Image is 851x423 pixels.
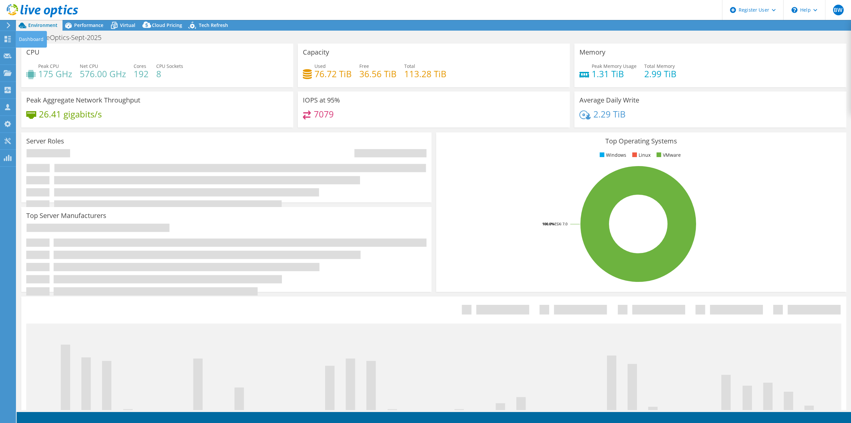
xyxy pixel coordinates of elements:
[644,63,675,69] span: Total Memory
[592,70,637,78] h4: 1.31 TiB
[314,70,352,78] h4: 76.72 TiB
[38,70,72,78] h4: 175 GHz
[39,110,102,118] h4: 26.41 gigabits/s
[26,49,40,56] h3: CPU
[28,22,58,28] span: Environment
[314,63,326,69] span: Used
[655,151,681,159] li: VMware
[579,49,605,56] h3: Memory
[156,63,183,69] span: CPU Sockets
[16,31,47,48] div: Dashboard
[542,221,554,226] tspan: 100.0%
[359,63,369,69] span: Free
[26,212,106,219] h3: Top Server Manufacturers
[74,22,103,28] span: Performance
[22,34,112,41] h1: Dell-LiveOptics-Sept-2025
[404,63,415,69] span: Total
[441,137,841,145] h3: Top Operating Systems
[631,151,651,159] li: Linux
[80,63,98,69] span: Net CPU
[598,151,626,159] li: Windows
[303,49,329,56] h3: Capacity
[791,7,797,13] svg: \n
[152,22,182,28] span: Cloud Pricing
[80,70,126,78] h4: 576.00 GHz
[120,22,135,28] span: Virtual
[38,63,59,69] span: Peak CPU
[644,70,676,78] h4: 2.99 TiB
[554,221,567,226] tspan: ESXi 7.0
[833,5,844,15] span: BW
[404,70,446,78] h4: 113.28 TiB
[156,70,183,78] h4: 8
[26,137,64,145] h3: Server Roles
[303,97,340,104] h3: IOPS at 95%
[134,70,149,78] h4: 192
[359,70,397,78] h4: 36.56 TiB
[593,110,626,118] h4: 2.29 TiB
[26,97,140,104] h3: Peak Aggregate Network Throughput
[592,63,637,69] span: Peak Memory Usage
[199,22,228,28] span: Tech Refresh
[314,110,334,118] h4: 7079
[134,63,146,69] span: Cores
[579,97,639,104] h3: Average Daily Write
